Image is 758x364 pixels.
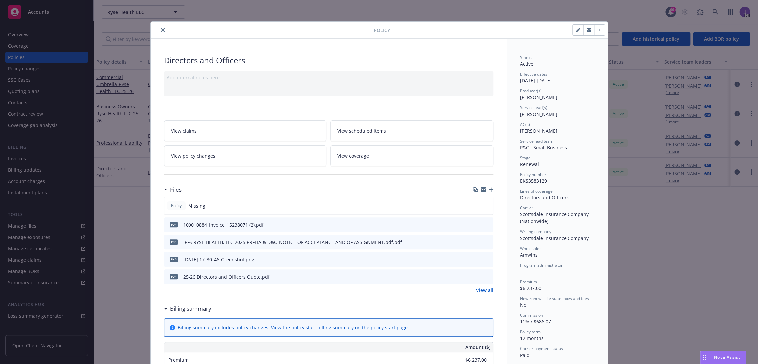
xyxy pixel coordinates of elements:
span: Policy [374,27,390,34]
h3: Files [170,185,182,194]
span: Service lead(s) [520,105,547,110]
span: EKS3583129 [520,178,547,184]
div: Billing summary includes policy changes. View the policy start billing summary on the . [178,324,409,331]
span: Wholesaler [520,246,541,251]
span: Amwins [520,252,538,258]
span: Lines of coverage [520,188,553,194]
span: Scottsdale Insurance Company [520,235,589,241]
span: Carrier [520,205,533,211]
button: Nova Assist [700,351,746,364]
span: Premium [520,279,537,285]
span: Stage [520,155,531,161]
span: Policy term [520,329,541,335]
span: Amount ($) [465,344,490,351]
a: View scheduled items [330,120,493,141]
span: 11% / $686.07 [520,318,551,325]
div: Files [164,185,182,194]
button: preview file [485,256,491,263]
span: png [170,257,178,262]
span: Writing company [520,229,551,234]
span: Directors and Officers [520,194,569,201]
a: View coverage [330,145,493,166]
span: [PERSON_NAME] [520,111,557,117]
span: Carrier payment status [520,346,563,351]
span: pdf [170,222,178,227]
span: Scottsdale Insurance Company (Nationwide) [520,211,590,224]
span: Effective dates [520,71,547,77]
span: pdf [170,239,178,244]
button: download file [474,221,479,228]
span: pdf [170,274,178,279]
button: preview file [485,239,491,246]
span: Service lead team [520,138,553,144]
button: download file [474,256,479,263]
span: Renewal [520,161,539,167]
button: download file [474,239,479,246]
div: [DATE] - [DATE] [520,71,594,84]
a: View policy changes [164,145,327,166]
span: View claims [171,127,197,134]
span: Commission [520,312,543,318]
span: Paid [520,352,530,358]
span: Producer(s) [520,88,542,94]
div: 109010884_Invoice_15238071 (2).pdf [183,221,264,228]
button: preview file [485,221,491,228]
a: policy start page [371,324,408,331]
span: View coverage [337,152,369,159]
span: Active [520,61,533,67]
span: 12 months [520,335,544,341]
div: Drag to move [700,351,709,364]
span: Policy number [520,172,546,177]
span: Status [520,55,532,60]
button: download file [474,273,479,280]
span: Program administrator [520,262,563,268]
a: View all [476,287,493,294]
span: P&C - Small Business [520,144,567,151]
button: close [159,26,167,34]
span: Nova Assist [714,354,740,360]
span: - [520,268,522,275]
div: Add internal notes here... [167,74,491,81]
span: AC(s) [520,122,530,127]
div: Billing summary [164,304,211,313]
button: preview file [485,273,491,280]
div: [DATE] 17_30_46-Greenshot.png [183,256,254,263]
span: Policy [170,203,183,209]
a: View claims [164,120,327,141]
h3: Billing summary [170,304,211,313]
span: View policy changes [171,152,215,159]
div: Directors and Officers [164,55,493,66]
span: Missing [188,202,205,209]
div: IPFS RYSE HEALTH, LLC 2025 PRFLIA & D&O NOTICE OF ACCEPTANCE AND OF ASSIGNMENT.pdf.pdf [183,239,402,246]
span: [PERSON_NAME] [520,94,557,100]
span: Newfront will file state taxes and fees [520,296,589,301]
span: Premium [168,357,189,363]
span: View scheduled items [337,127,386,134]
div: 25-26 Directors and Officers Quote.pdf [183,273,270,280]
span: $6,237.00 [520,285,541,291]
span: No [520,302,526,308]
span: [PERSON_NAME] [520,128,557,134]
